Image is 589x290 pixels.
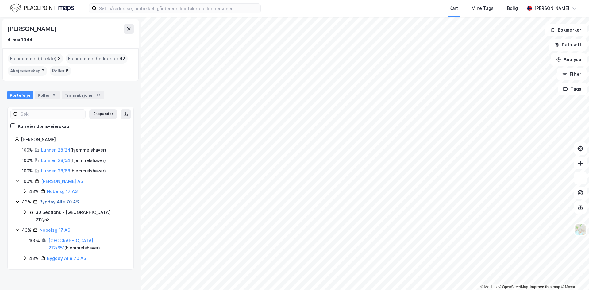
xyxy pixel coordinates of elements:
div: [PERSON_NAME] [534,5,569,12]
div: 43% [22,198,31,206]
div: Transaksjoner [62,91,104,99]
div: Aksjeeierskap : [8,66,47,76]
input: Søk [18,110,85,119]
div: ( hjemmelshaver ) [41,146,106,154]
div: Portefølje [7,91,33,99]
div: 100% [22,178,33,185]
a: Bygdøy Alle 70 AS [47,256,86,261]
a: Nobelsg 17 AS [40,227,70,233]
a: [GEOGRAPHIC_DATA], 212/651 [48,238,94,250]
div: Mine Tags [472,5,494,12]
div: 100% [22,146,33,154]
div: 48% [29,188,39,195]
button: Analyse [551,53,587,66]
span: 3 [42,67,45,75]
div: 100% [22,167,33,175]
a: Lunner, 28/54 [41,158,70,163]
div: ( hjemmelshaver ) [41,157,106,164]
div: Eiendommer (Indirekte) : [66,54,128,64]
span: 3 [58,55,61,62]
img: logo.f888ab2527a4732fd821a326f86c7f29.svg [10,3,74,14]
div: 100% [29,237,40,244]
div: Kun eiendoms-eierskap [18,123,69,130]
button: Datasett [549,39,587,51]
a: OpenStreetMap [499,285,528,289]
div: 21 [95,92,102,98]
button: Bokmerker [545,24,587,36]
a: Bygdøy Alle 70 AS [40,199,79,204]
div: Roller : [50,66,71,76]
a: Improve this map [530,285,560,289]
button: Tags [558,83,587,95]
div: ( hjemmelshaver ) [48,237,126,252]
div: [PERSON_NAME] [7,24,58,34]
div: ( hjemmelshaver ) [41,167,106,175]
a: Lunner, 28/24 [41,147,71,153]
div: 6 [51,92,57,98]
div: Bolig [507,5,518,12]
div: Kart [449,5,458,12]
div: 48% [29,255,39,262]
div: Kontrollprogram for chat [558,261,589,290]
div: 43% [22,226,31,234]
span: 92 [119,55,125,62]
img: Z [575,224,586,235]
button: Ekspander [89,109,117,119]
div: [PERSON_NAME] [21,136,126,143]
div: 4. mai 1944 [7,36,33,44]
div: Roller [35,91,60,99]
div: 30 Sections - [GEOGRAPHIC_DATA], 212/58 [36,209,126,223]
a: [PERSON_NAME] AS [41,179,83,184]
input: Søk på adresse, matrikkel, gårdeiere, leietakere eller personer [97,4,260,13]
div: 100% [22,157,33,164]
a: Lunner, 28/68 [41,168,70,173]
div: Eiendommer (direkte) : [8,54,63,64]
button: Filter [557,68,587,80]
a: Mapbox [480,285,497,289]
span: 6 [66,67,69,75]
a: Nobelsg 17 AS [47,189,78,194]
iframe: Chat Widget [558,261,589,290]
